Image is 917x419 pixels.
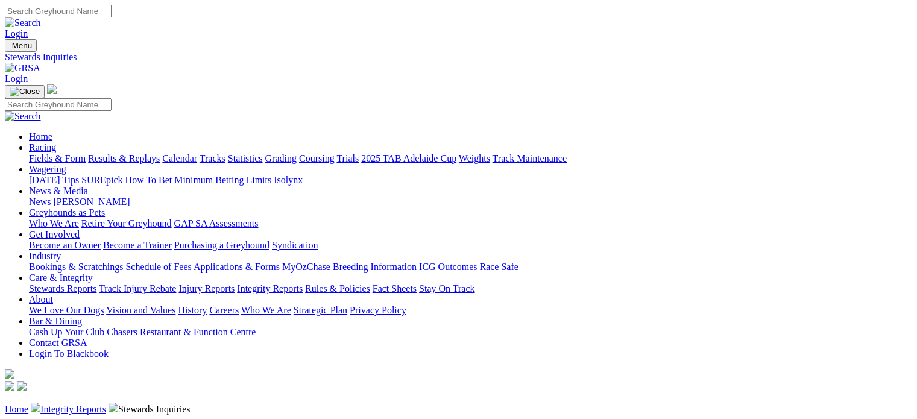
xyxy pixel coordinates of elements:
[209,305,239,315] a: Careers
[29,283,96,294] a: Stewards Reports
[5,98,112,111] input: Search
[29,240,912,251] div: Get Involved
[106,305,175,315] a: Vision and Values
[125,262,191,272] a: Schedule of Fees
[107,327,256,337] a: Chasers Restaurant & Function Centre
[29,348,109,359] a: Login To Blackbook
[5,381,14,391] img: facebook.svg
[81,175,122,185] a: SUREpick
[305,283,370,294] a: Rules & Policies
[419,262,477,272] a: ICG Outcomes
[493,153,567,163] a: Track Maintenance
[282,262,330,272] a: MyOzChase
[294,305,347,315] a: Strategic Plan
[228,153,263,163] a: Statistics
[47,84,57,94] img: logo-grsa-white.png
[178,305,207,315] a: History
[200,153,225,163] a: Tracks
[81,218,172,228] a: Retire Your Greyhound
[5,85,45,98] button: Toggle navigation
[10,87,40,96] img: Close
[5,111,41,122] img: Search
[459,153,490,163] a: Weights
[29,175,79,185] a: [DATE] Tips
[29,142,56,153] a: Racing
[237,283,303,294] a: Integrity Reports
[29,294,53,304] a: About
[29,251,61,261] a: Industry
[299,153,335,163] a: Coursing
[31,403,40,412] img: chevron-right.svg
[12,41,32,50] span: Menu
[53,197,130,207] a: [PERSON_NAME]
[350,305,406,315] a: Privacy Policy
[29,175,912,186] div: Wagering
[29,164,66,174] a: Wagering
[5,39,37,52] button: Toggle navigation
[5,369,14,379] img: logo-grsa-white.png
[29,153,912,164] div: Racing
[29,262,123,272] a: Bookings & Scratchings
[174,218,259,228] a: GAP SA Assessments
[29,262,912,273] div: Industry
[29,338,87,348] a: Contact GRSA
[109,403,118,412] img: chevron-right.svg
[29,229,80,239] a: Get Involved
[29,207,105,218] a: Greyhounds as Pets
[5,52,912,63] a: Stewards Inquiries
[29,240,101,250] a: Become an Owner
[174,175,271,185] a: Minimum Betting Limits
[103,240,172,250] a: Become a Trainer
[5,17,41,28] img: Search
[5,403,912,415] p: Stewards Inquiries
[265,153,297,163] a: Grading
[29,153,86,163] a: Fields & Form
[162,153,197,163] a: Calendar
[373,283,417,294] a: Fact Sheets
[5,5,112,17] input: Search
[29,327,912,338] div: Bar & Dining
[29,186,88,196] a: News & Media
[174,240,269,250] a: Purchasing a Greyhound
[29,218,912,229] div: Greyhounds as Pets
[194,262,280,272] a: Applications & Forms
[99,283,176,294] a: Track Injury Rebate
[29,273,93,283] a: Care & Integrity
[29,305,912,316] div: About
[125,175,172,185] a: How To Bet
[29,218,79,228] a: Who We Are
[178,283,235,294] a: Injury Reports
[29,197,51,207] a: News
[361,153,456,163] a: 2025 TAB Adelaide Cup
[29,305,104,315] a: We Love Our Dogs
[272,240,318,250] a: Syndication
[29,131,52,142] a: Home
[88,153,160,163] a: Results & Replays
[29,283,912,294] div: Care & Integrity
[29,316,82,326] a: Bar & Dining
[5,404,28,414] a: Home
[29,327,104,337] a: Cash Up Your Club
[274,175,303,185] a: Isolynx
[5,28,28,39] a: Login
[333,262,417,272] a: Breeding Information
[40,404,106,414] a: Integrity Reports
[29,197,912,207] div: News & Media
[241,305,291,315] a: Who We Are
[17,381,27,391] img: twitter.svg
[479,262,518,272] a: Race Safe
[336,153,359,163] a: Trials
[419,283,474,294] a: Stay On Track
[5,63,40,74] img: GRSA
[5,74,28,84] a: Login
